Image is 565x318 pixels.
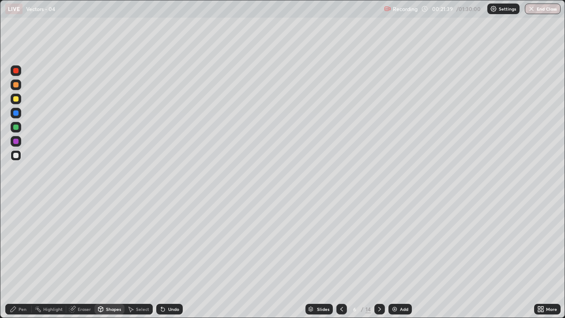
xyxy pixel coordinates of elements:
div: Pen [19,307,26,311]
p: Vectors - 04 [26,5,55,12]
div: 14 [365,305,371,313]
p: Recording [393,6,418,12]
img: add-slide-button [391,306,398,313]
div: Shapes [106,307,121,311]
img: recording.375f2c34.svg [384,5,391,12]
div: 6 [350,307,359,312]
div: Select [136,307,149,311]
div: Highlight [43,307,63,311]
img: end-class-cross [528,5,535,12]
div: Add [400,307,408,311]
div: Undo [168,307,179,311]
button: End Class [525,4,561,14]
div: Eraser [78,307,91,311]
div: Slides [317,307,329,311]
div: More [546,307,557,311]
img: class-settings-icons [490,5,497,12]
p: Settings [499,7,516,11]
p: LIVE [8,5,20,12]
div: / [361,307,364,312]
